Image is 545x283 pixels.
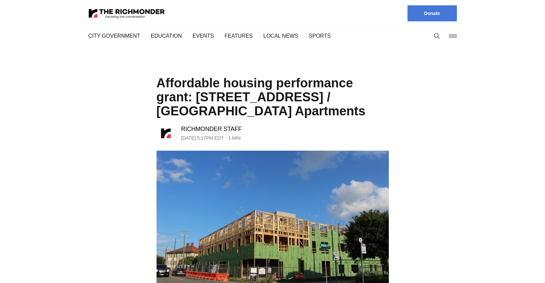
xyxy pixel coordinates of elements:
a: Education [149,32,180,40]
button: Search this site [432,31,442,41]
time: [DATE] 5:17PM EDT [181,134,224,142]
a: Donate [407,5,457,21]
a: Features [221,32,247,40]
h1: Affordable housing performance grant: [STREET_ADDRESS] / [GEOGRAPHIC_DATA] Apartments [157,76,389,118]
a: Local News [258,32,291,40]
a: Richmonder Staff [181,125,238,133]
a: City Government [88,32,139,40]
img: Richmonder Staff [157,124,175,143]
iframe: portal-trigger [489,250,545,283]
span: 1 min [229,134,241,142]
img: The Richmonder [88,8,165,19]
a: Events [191,32,211,40]
a: Sports [302,32,322,40]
